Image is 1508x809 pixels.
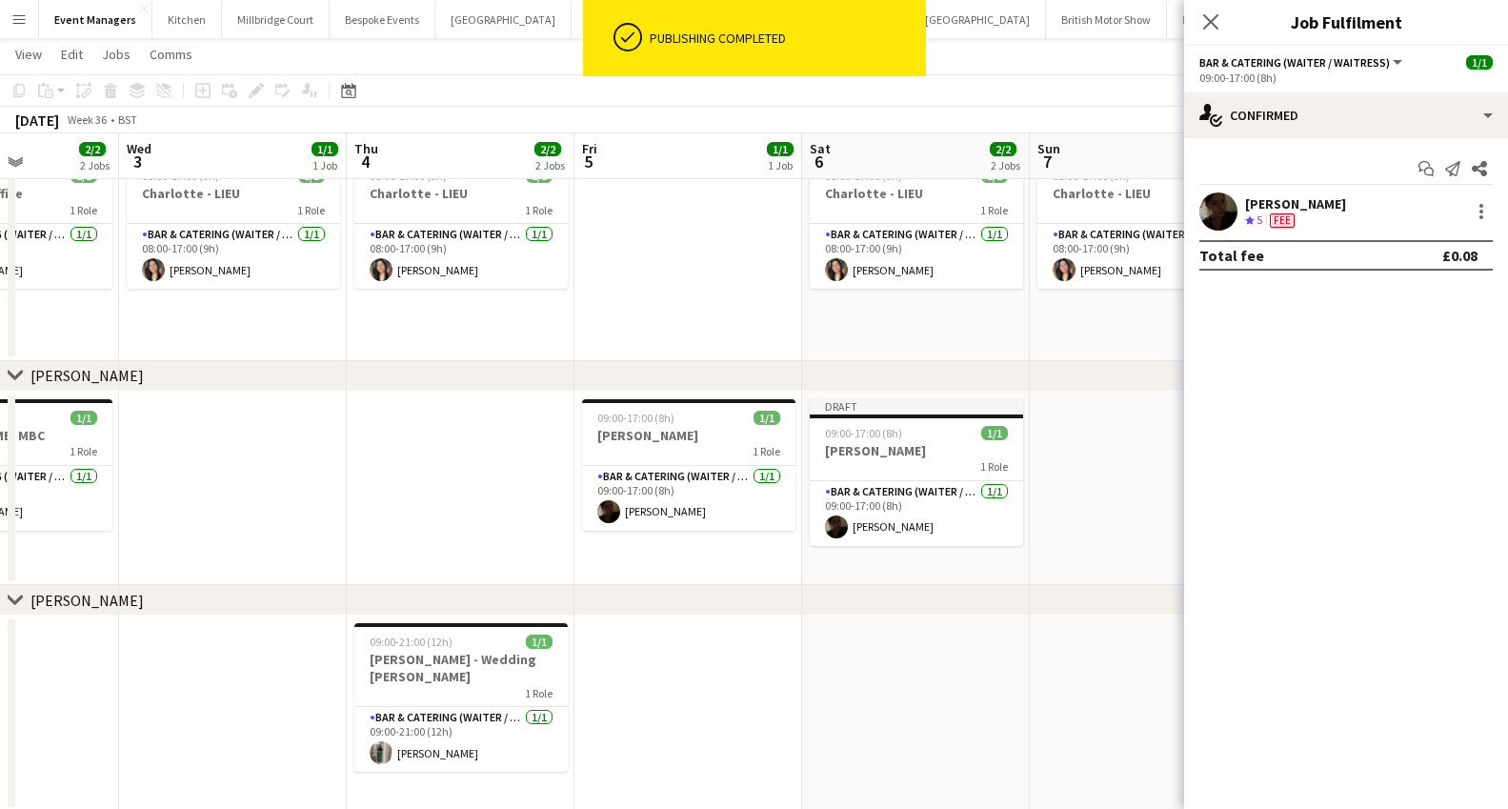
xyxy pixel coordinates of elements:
span: Jobs [102,46,131,63]
span: 1/1 [70,411,97,425]
app-job-card: 09:00-17:00 (8h)1/1[PERSON_NAME]1 RoleBar & Catering (Waiter / waitress)1/109:00-17:00 (8h)[PERSO... [582,399,795,531]
div: 09:00-17:00 (8h) [1199,71,1493,85]
span: 1 Role [70,203,97,217]
app-card-role: Bar & Catering (Waiter / waitress)1/109:00-21:00 (12h)[PERSON_NAME] [354,707,568,772]
button: Bespoke Events [330,1,435,38]
div: 2 Jobs [80,158,110,172]
div: 2 Jobs [991,158,1020,172]
span: Sat [810,140,831,157]
a: View [8,42,50,67]
span: 2/2 [990,142,1016,156]
span: 1 Role [525,686,553,700]
span: 09:00-21:00 (12h) [370,635,452,649]
button: Kitchen [152,1,222,38]
span: 1 Role [980,203,1008,217]
div: Draft [810,399,1023,415]
span: 09:00-17:00 (8h) [825,426,902,440]
app-card-role: Bar & Catering (Waiter / waitress)1/108:00-17:00 (9h)[PERSON_NAME] [1037,224,1251,289]
app-job-card: 08:00-17:00 (9h)1/1Charlotte - LIEU1 RoleBar & Catering (Waiter / waitress)1/108:00-17:00 (9h)[PE... [354,157,568,289]
app-job-card: 08:00-17:00 (9h)1/1Charlotte - LIEU1 RoleBar & Catering (Waiter / waitress)1/108:00-17:00 (9h)[PE... [1037,157,1251,289]
a: Comms [142,42,200,67]
span: Thu [354,140,378,157]
button: British Motor Show [1046,1,1167,38]
span: 2/2 [534,142,561,156]
app-card-role: Bar & Catering (Waiter / waitress)1/108:00-17:00 (9h)[PERSON_NAME] [127,224,340,289]
span: 1/1 [312,142,338,156]
span: 1 Role [297,203,325,217]
span: 1 Role [980,459,1008,474]
app-card-role: Bar & Catering (Waiter / waitress)1/109:00-17:00 (8h)[PERSON_NAME] [582,466,795,531]
span: 2/2 [79,142,106,156]
span: 1 Role [70,444,97,458]
h3: Charlotte - LIEU [127,185,340,202]
div: Publishing completed [650,30,918,47]
span: Comms [150,46,192,63]
span: Fri [582,140,597,157]
div: 1 Job [312,158,337,172]
div: Crew has different fees then in role [1266,212,1298,229]
span: Edit [61,46,83,63]
h3: [PERSON_NAME] [582,427,795,444]
h3: Charlotte - LIEU [354,185,568,202]
app-job-card: 08:00-17:00 (9h)1/1Charlotte - LIEU1 RoleBar & Catering (Waiter / waitress)1/108:00-17:00 (9h)[PE... [810,157,1023,289]
span: Wed [127,140,151,157]
div: [PERSON_NAME] [30,366,144,385]
span: Fee [1270,213,1295,228]
span: 4 [352,151,378,172]
span: 1/1 [981,426,1008,440]
span: 1 Role [525,203,553,217]
span: 6 [807,151,831,172]
app-card-role: Bar & Catering (Waiter / waitress)1/109:00-17:00 (8h)[PERSON_NAME] [810,481,1023,546]
span: 1/1 [526,635,553,649]
div: 2 Jobs [535,158,565,172]
app-card-role: Bar & Catering (Waiter / waitress)1/108:00-17:00 (9h)[PERSON_NAME] [810,224,1023,289]
span: 09:00-17:00 (8h) [597,411,674,425]
div: 1 Job [768,158,793,172]
button: [GEOGRAPHIC_DATA] [572,1,708,38]
h3: [PERSON_NAME] - Wedding [PERSON_NAME] [354,651,568,685]
div: £0.08 [1442,246,1478,265]
a: Jobs [94,42,138,67]
h3: Job Fulfilment [1184,10,1508,34]
app-job-card: 09:00-21:00 (12h)1/1[PERSON_NAME] - Wedding [PERSON_NAME]1 RoleBar & Catering (Waiter / waitress)... [354,623,568,772]
h3: Charlotte - LIEU [810,185,1023,202]
app-card-role: Bar & Catering (Waiter / waitress)1/108:00-17:00 (9h)[PERSON_NAME] [354,224,568,289]
button: Morden Hall [1167,1,1257,38]
div: BST [118,112,137,127]
span: 1/1 [1466,55,1493,70]
span: Week 36 [63,112,111,127]
div: [PERSON_NAME] [1245,195,1346,212]
span: 5 [579,151,597,172]
span: View [15,46,42,63]
div: Total fee [1199,246,1264,265]
span: Bar & Catering (Waiter / waitress) [1199,55,1390,70]
button: Event Managers [39,1,152,38]
span: 5 [1257,212,1262,227]
button: Bar & Catering (Waiter / waitress) [1199,55,1405,70]
app-job-card: Draft09:00-17:00 (8h)1/1[PERSON_NAME]1 RoleBar & Catering (Waiter / waitress)1/109:00-17:00 (8h)[... [810,399,1023,546]
div: Confirmed [1184,92,1508,138]
span: Sun [1037,140,1060,157]
div: [PERSON_NAME] [30,591,144,610]
button: [GEOGRAPHIC_DATA] [435,1,572,38]
span: 1/1 [754,411,780,425]
span: 3 [124,151,151,172]
button: Millbridge Court [222,1,330,38]
span: 1 Role [753,444,780,458]
app-job-card: 08:00-17:00 (9h)1/1Charlotte - LIEU1 RoleBar & Catering (Waiter / waitress)1/108:00-17:00 (9h)[PE... [127,157,340,289]
div: [DATE] [15,111,59,130]
h3: [PERSON_NAME] [810,442,1023,459]
h3: Charlotte - LIEU [1037,185,1251,202]
span: 7 [1035,151,1060,172]
button: [GEOGRAPHIC_DATA] [910,1,1046,38]
span: 1/1 [767,142,794,156]
a: Edit [53,42,90,67]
